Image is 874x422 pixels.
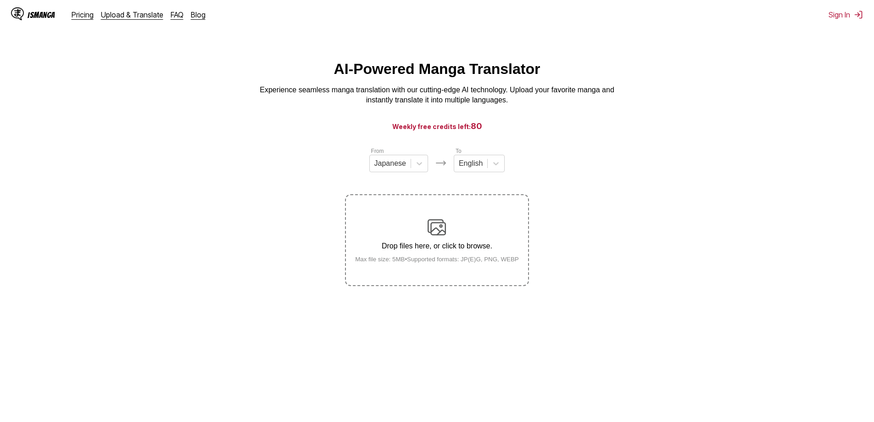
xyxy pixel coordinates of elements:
[348,242,526,250] p: Drop files here, or click to browse.
[11,7,24,20] img: IsManga Logo
[101,10,163,19] a: Upload & Translate
[334,61,540,78] h1: AI-Powered Manga Translator
[348,256,526,263] small: Max file size: 5MB • Supported formats: JP(E)G, PNG, WEBP
[22,120,852,132] h3: Weekly free credits left:
[456,148,462,154] label: To
[854,10,863,19] img: Sign out
[72,10,94,19] a: Pricing
[435,158,446,169] img: Languages icon
[471,121,482,131] span: 80
[191,10,206,19] a: Blog
[371,148,384,154] label: From
[11,7,72,22] a: IsManga LogoIsManga
[171,10,184,19] a: FAQ
[28,11,55,19] div: IsManga
[829,10,863,19] button: Sign In
[254,85,621,106] p: Experience seamless manga translation with our cutting-edge AI technology. Upload your favorite m...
